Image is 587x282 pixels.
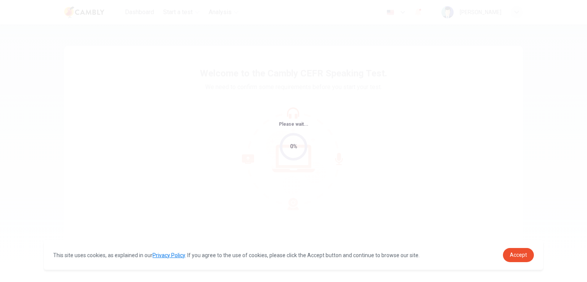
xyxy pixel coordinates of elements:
[44,240,543,270] div: cookieconsent
[503,248,534,262] a: dismiss cookie message
[290,142,297,151] div: 0%
[279,122,308,127] span: Please wait...
[152,252,185,258] a: Privacy Policy
[53,252,420,258] span: This site uses cookies, as explained in our . If you agree to the use of cookies, please click th...
[510,252,527,258] span: Accept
